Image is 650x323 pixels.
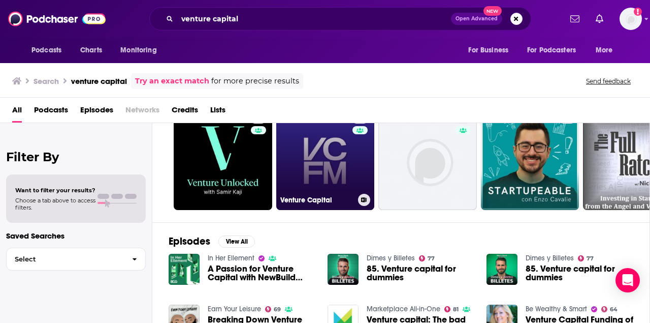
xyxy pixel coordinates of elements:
img: User Profile [620,8,642,30]
a: 77 [578,255,594,261]
a: Marketplace All-in-One [367,305,440,313]
a: Show notifications dropdown [566,10,583,27]
img: A Passion for Venture Capital with NewBuild Venture Capital’s Rohini Chakravarthy [169,254,200,285]
h3: Venture Capital [280,196,354,204]
span: For Podcasters [527,43,576,57]
span: Open Advanced [456,16,498,21]
button: open menu [24,41,75,60]
svg: Add a profile image [634,8,642,16]
a: Charts [74,41,108,60]
span: Charts [80,43,102,57]
a: 53 [560,115,575,124]
a: Try an exact match [135,75,209,87]
a: Earn Your Leisure [208,305,261,313]
a: 46 [352,115,368,124]
span: Choose a tab above to access filters. [15,197,95,211]
button: Select [6,248,146,271]
a: 69 [265,306,281,312]
span: Networks [125,102,159,123]
span: A Passion for Venture Capital with NewBuild Venture Capital’s [PERSON_NAME] [208,265,315,282]
p: Saved Searches [6,231,146,241]
h2: Episodes [169,235,210,248]
span: New [483,6,502,16]
span: For Business [468,43,508,57]
a: All [12,102,22,123]
a: 51 [174,111,272,210]
a: Podcasts [34,102,68,123]
a: 85. Venture capital for dummies [526,265,633,282]
a: 81 [444,306,459,312]
input: Search podcasts, credits, & more... [177,11,451,27]
span: 81 [453,307,459,312]
span: Want to filter your results? [15,187,95,194]
div: Search podcasts, credits, & more... [149,7,531,31]
button: open menu [461,41,521,60]
span: 69 [274,307,281,312]
a: 51 [456,115,470,124]
span: Select [7,256,124,262]
span: Logged in as amandalamPR [620,8,642,30]
a: Show notifications dropdown [592,10,607,27]
a: 51 [378,111,477,210]
h2: Filter By [6,150,146,164]
div: Open Intercom Messenger [615,268,640,292]
img: 85. Venture capital for dummies [486,254,517,285]
span: 64 [610,307,617,312]
a: Lists [210,102,225,123]
img: 85. Venture capital for dummies [328,254,359,285]
h3: Search [34,76,59,86]
a: 77 [419,255,435,261]
a: 46Venture Capital [276,111,375,210]
a: Be Wealthy & Smart [526,305,587,313]
a: A Passion for Venture Capital with NewBuild Venture Capital’s Rohini Chakravarthy [208,265,315,282]
a: 53 [481,111,579,210]
span: More [596,43,613,57]
button: Show profile menu [620,8,642,30]
span: Podcasts [31,43,61,57]
a: 51 [251,115,266,124]
a: Dimes y Billetes [367,254,415,262]
img: Podchaser - Follow, Share and Rate Podcasts [8,9,106,28]
h3: venture capital [71,76,127,86]
button: Send feedback [583,77,634,85]
span: for more precise results [211,75,299,87]
span: 77 [428,256,435,261]
a: Dimes y Billetes [526,254,574,262]
a: 64 [601,306,618,312]
button: open menu [113,41,170,60]
button: View All [218,236,255,248]
a: Credits [172,102,198,123]
span: Monitoring [120,43,156,57]
a: EpisodesView All [169,235,255,248]
button: Open AdvancedNew [451,13,502,25]
a: Episodes [80,102,113,123]
a: In Her Ellement [208,254,254,262]
button: open menu [521,41,591,60]
button: open menu [589,41,626,60]
a: 85. Venture capital for dummies [367,265,474,282]
span: 77 [587,256,594,261]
